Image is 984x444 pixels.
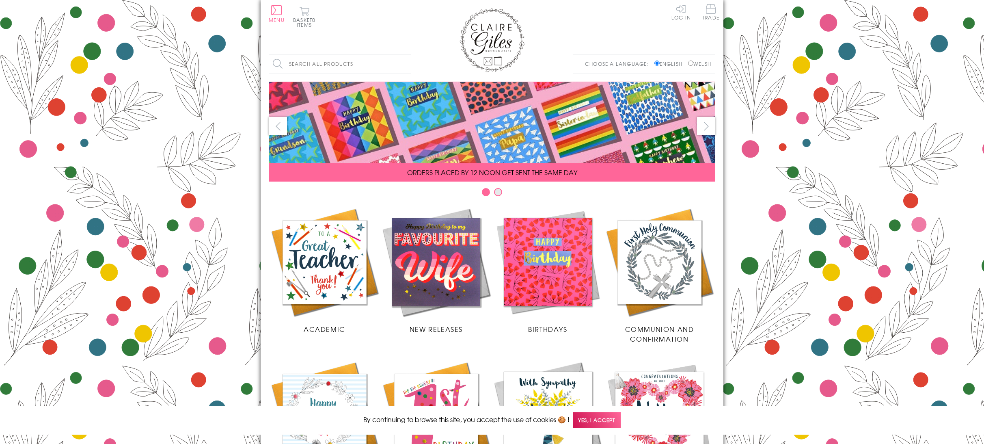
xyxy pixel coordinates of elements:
button: prev [269,117,287,135]
button: Carousel Page 2 [494,188,502,196]
span: Academic [304,324,345,334]
span: Yes, I accept [573,412,621,428]
input: English [654,61,660,66]
span: New Releases [410,324,463,334]
img: Claire Giles Greetings Cards [460,8,524,72]
input: Welsh [688,61,693,66]
button: Menu [269,5,285,22]
a: Communion and Confirmation [604,206,715,344]
a: Academic [269,206,380,334]
div: Carousel Pagination [269,188,715,200]
input: Search all products [269,55,411,73]
button: Carousel Page 1 (Current Slide) [482,188,490,196]
span: ORDERS PLACED BY 12 NOON GET SENT THE SAME DAY [407,167,577,177]
a: Trade [702,4,719,22]
a: New Releases [380,206,492,334]
input: Search [403,55,411,73]
span: Communion and Confirmation [625,324,694,344]
span: Birthdays [528,324,567,334]
p: Choose a language: [585,60,653,67]
span: Menu [269,16,285,24]
label: English [654,60,686,67]
label: Welsh [688,60,711,67]
a: Birthdays [492,206,604,334]
a: Log In [671,4,691,20]
span: Trade [702,4,719,20]
button: next [697,117,715,135]
span: 0 items [297,16,315,28]
button: Basket0 items [293,6,315,27]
